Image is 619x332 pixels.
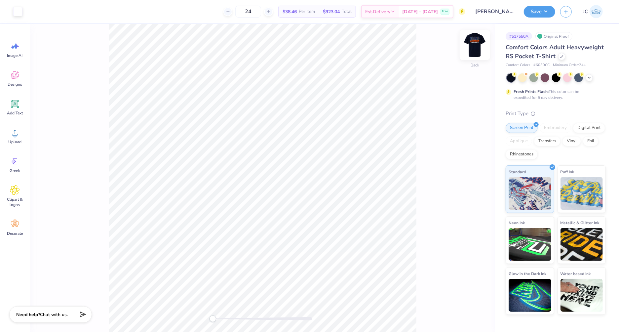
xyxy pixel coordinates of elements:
[509,177,551,210] img: Standard
[573,123,605,133] div: Digital Print
[442,9,448,14] span: Free
[561,219,600,226] span: Metallic & Glitter Ink
[509,219,525,226] span: Neon Ink
[534,136,561,146] div: Transfers
[10,168,20,173] span: Greek
[533,62,550,68] span: # 6030CC
[535,32,572,40] div: Original Proof
[561,270,591,277] span: Water based Ink
[506,43,604,60] span: Comfort Colors Adult Heavyweight RS Pocket T-Shirt
[283,8,297,15] span: $38.46
[540,123,571,133] div: Embroidery
[561,228,603,261] img: Metallic & Glitter Ink
[402,8,438,15] span: [DATE] - [DATE]
[553,62,586,68] span: Minimum Order: 24 +
[506,149,538,159] div: Rhinestones
[524,6,555,18] button: Save
[561,279,603,312] img: Water based Ink
[470,5,519,18] input: Untitled Design
[323,8,340,15] span: $923.04
[7,231,23,236] span: Decorate
[299,8,315,15] span: Per Item
[580,5,606,18] a: JC
[509,279,551,312] img: Glow in the Dark Ink
[561,168,574,175] span: Puff Ink
[561,177,603,210] img: Puff Ink
[506,123,538,133] div: Screen Print
[8,82,22,87] span: Designs
[506,32,532,40] div: # 517550A
[562,136,581,146] div: Vinyl
[365,8,390,15] span: Est. Delivery
[462,32,488,58] img: Back
[590,5,603,18] img: Jovie Chen
[210,315,216,322] div: Accessibility label
[509,228,551,261] img: Neon Ink
[40,311,68,318] span: Chat with us.
[16,311,40,318] strong: Need help?
[235,6,261,18] input: – –
[509,270,546,277] span: Glow in the Dark Ink
[506,110,606,117] div: Print Type
[4,197,26,207] span: Clipart & logos
[583,136,599,146] div: Foil
[7,53,23,58] span: Image AI
[471,62,479,68] div: Back
[583,8,588,16] span: JC
[514,89,549,94] strong: Fresh Prints Flash:
[514,89,595,101] div: This color can be expedited for 5 day delivery.
[509,168,526,175] span: Standard
[506,62,530,68] span: Comfort Colors
[8,139,21,145] span: Upload
[506,136,532,146] div: Applique
[7,110,23,116] span: Add Text
[342,8,352,15] span: Total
